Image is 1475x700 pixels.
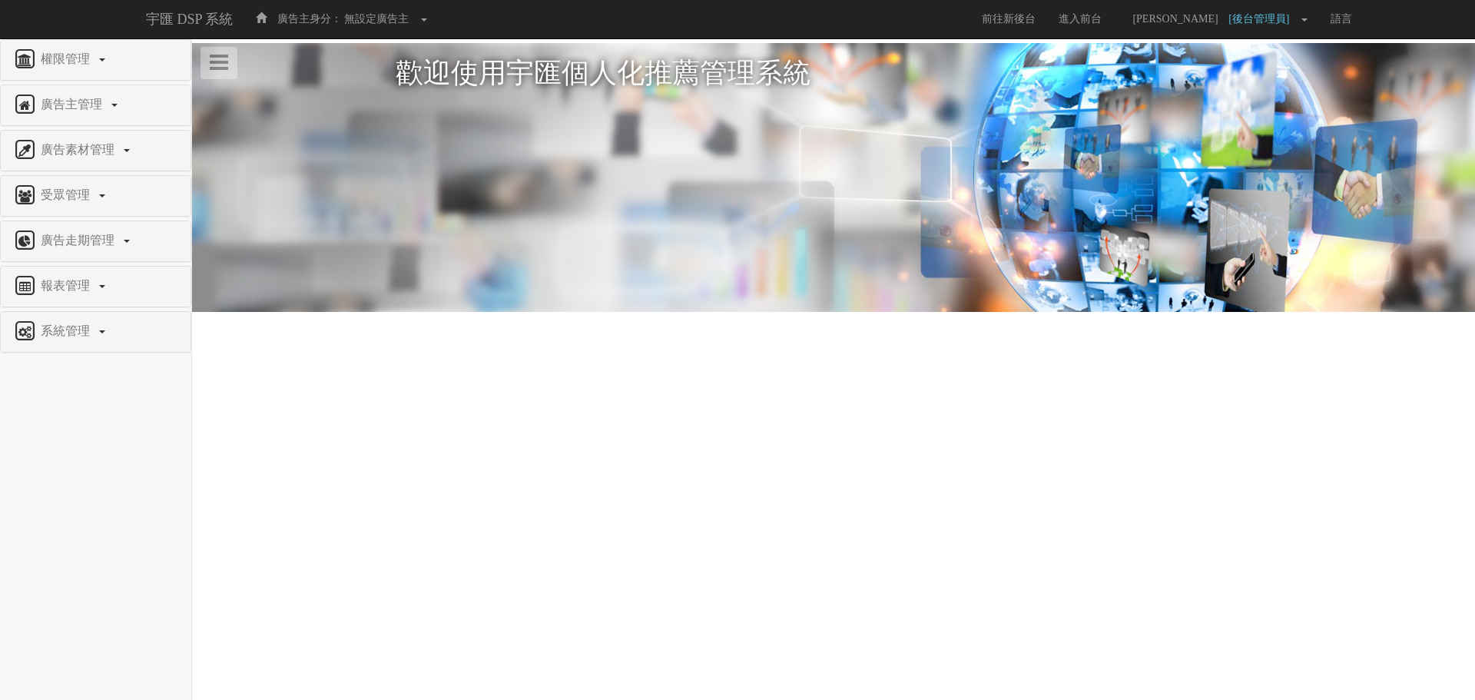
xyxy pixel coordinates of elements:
[1125,13,1225,25] span: [PERSON_NAME]
[37,279,98,292] span: 報表管理
[1228,13,1297,25] span: [後台管理員]
[37,188,98,201] span: 受眾管理
[12,138,179,163] a: 廣告素材管理
[37,98,110,111] span: 廣告主管理
[12,184,179,208] a: 受眾管理
[344,13,409,25] span: 無設定廣告主
[37,234,122,247] span: 廣告走期管理
[12,93,179,118] a: 廣告主管理
[12,48,179,72] a: 權限管理
[277,13,342,25] span: 廣告主身分：
[12,274,179,299] a: 報表管理
[12,320,179,344] a: 系統管理
[37,324,98,337] span: 系統管理
[37,52,98,65] span: 權限管理
[37,143,122,156] span: 廣告素材管理
[396,58,1271,89] h1: 歡迎使用宇匯個人化推薦管理系統
[12,229,179,254] a: 廣告走期管理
